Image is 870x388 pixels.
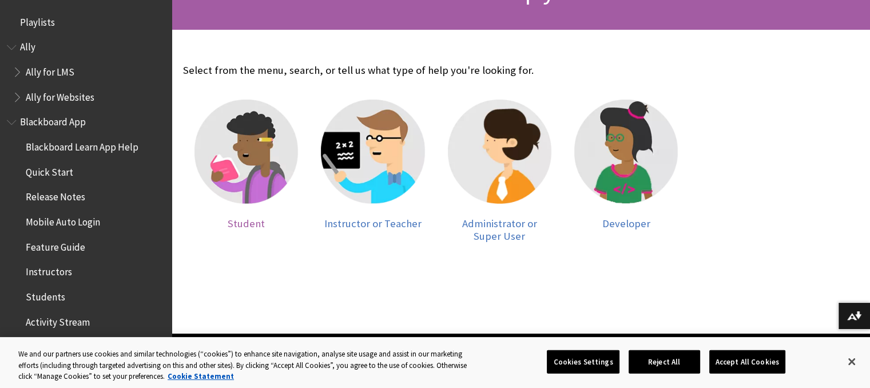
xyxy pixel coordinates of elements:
span: Ally [20,38,35,53]
img: Administrator [448,100,551,203]
a: Administrator Administrator or Super User [448,100,551,242]
span: Playlists [20,13,55,28]
button: Reject All [629,350,700,374]
button: Close [839,349,864,374]
a: Student Student [194,100,298,242]
span: Ally for LMS [26,62,74,78]
a: Developer [574,100,678,242]
a: More information about your privacy, opens in a new tab [168,371,234,381]
span: Students [26,287,65,303]
span: Administrator or Super User [462,217,537,243]
p: Select from the menu, search, or tell us what type of help you're looking for. [183,63,689,78]
span: Student [228,217,265,230]
span: Quick Start [26,163,73,178]
span: Activity Stream [26,312,90,328]
button: Accept All Cookies [709,350,785,374]
span: Ally for Websites [26,88,94,103]
span: Blackboard App [20,113,86,128]
button: Cookies Settings [547,350,619,374]
span: Mobile Auto Login [26,212,100,228]
span: Release Notes [26,188,85,203]
nav: Book outline for Anthology Ally Help [7,38,165,107]
img: Student [194,100,298,203]
div: We and our partners use cookies and similar technologies (“cookies”) to enhance site navigation, ... [18,349,479,382]
span: Instructors [26,263,72,278]
a: Instructor Instructor or Teacher [321,100,424,242]
span: Feature Guide [26,237,85,253]
span: Developer [602,217,650,230]
span: Blackboard Learn App Help [26,137,138,153]
span: Instructor or Teacher [324,217,422,230]
nav: Book outline for Playlists [7,13,165,32]
img: Instructor [321,100,424,203]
